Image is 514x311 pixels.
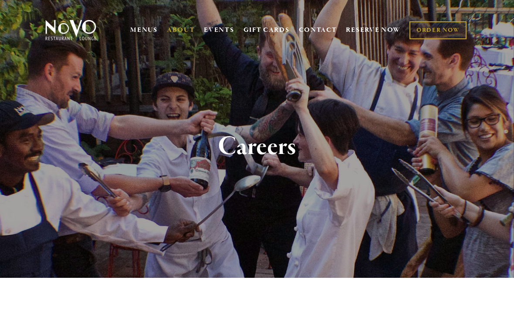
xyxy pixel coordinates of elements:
a: ABOUT [167,26,195,34]
strong: Careers [218,130,296,163]
img: Novo Restaurant &amp; Lounge [44,19,98,41]
a: GIFT CARDS [243,22,290,38]
a: MENUS [130,26,158,34]
a: EVENTS [204,26,234,34]
a: RESERVE NOW [346,22,401,38]
a: ORDER NOW [409,21,467,39]
a: CONTACT [299,22,337,38]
